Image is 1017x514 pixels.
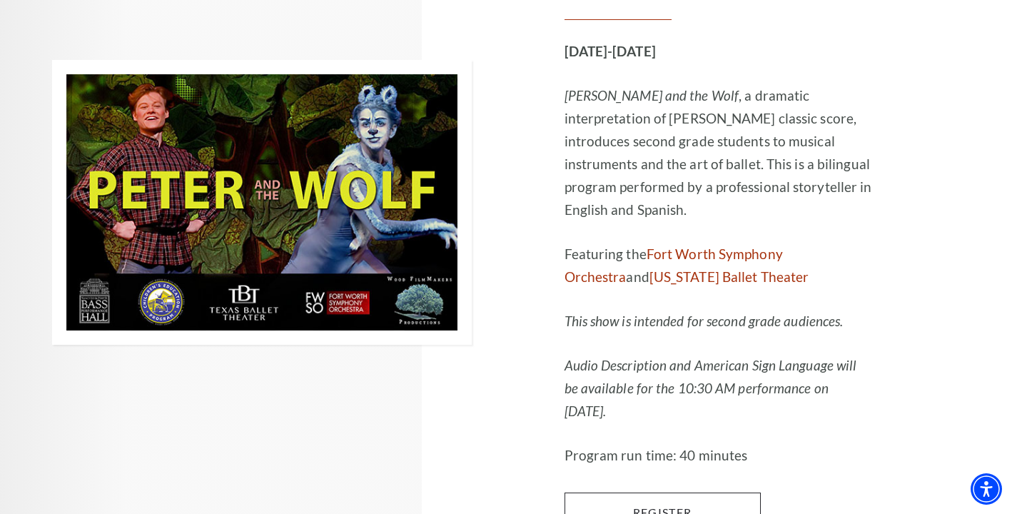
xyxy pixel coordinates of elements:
a: Fort Worth Symphony Orchestra [565,246,783,285]
em: [PERSON_NAME] and the Wolf [565,87,739,104]
p: Program run time: 40 minutes [565,444,873,467]
div: Accessibility Menu [971,473,1002,505]
strong: [DATE]-[DATE] [565,43,656,59]
p: , a dramatic interpretation of [PERSON_NAME] classic score, introduces second grade students to m... [565,84,873,221]
img: Children's Education Program Presents [52,60,472,345]
em: Audio Description and American Sign Language will be available for the 10:30 AM performance on [D... [565,357,857,419]
a: [US_STATE] Ballet Theater [649,268,809,285]
p: Featuring the and [565,243,873,288]
em: This show is intended for second grade audiences. [565,313,844,329]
